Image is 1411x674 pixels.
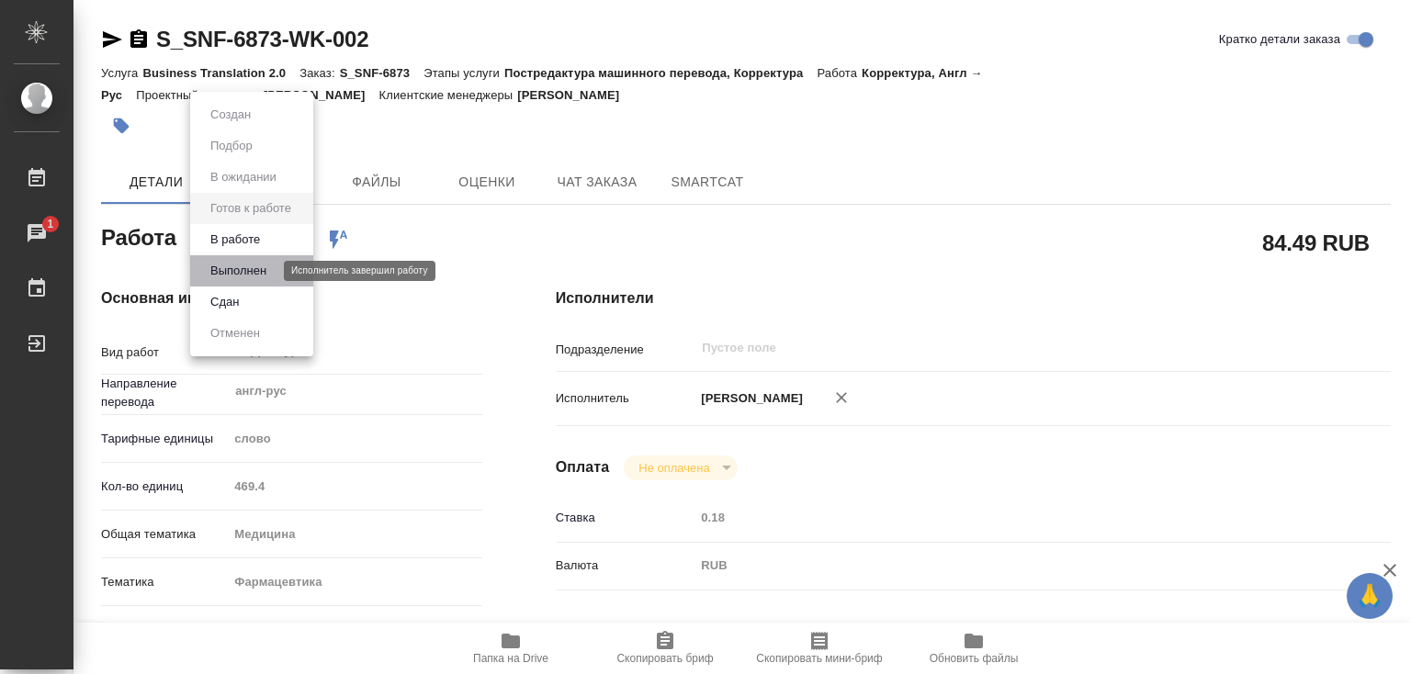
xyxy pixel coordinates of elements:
[205,136,258,156] button: Подбор
[205,230,265,250] button: В работе
[205,198,297,219] button: Готов к работе
[205,261,272,281] button: Выполнен
[205,105,256,125] button: Создан
[205,292,244,312] button: Сдан
[205,167,282,187] button: В ожидании
[205,323,265,343] button: Отменен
